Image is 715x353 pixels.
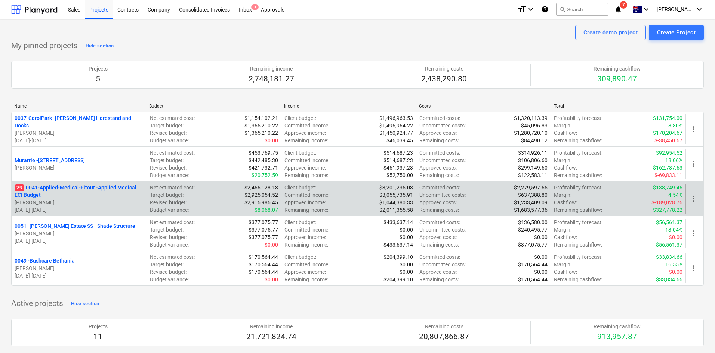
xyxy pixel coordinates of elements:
i: keyboard_arrow_down [526,5,535,14]
div: Chat Widget [678,317,715,353]
p: $637,388.80 [518,191,548,199]
p: $162,787.63 [653,164,682,171]
p: $0.00 [669,268,682,276]
p: Margin : [554,191,571,199]
p: Profitability forecast : [554,149,602,157]
p: $122,583.11 [518,171,548,179]
p: $33,834.66 [656,253,682,261]
p: $1,496,964.22 [379,122,413,129]
p: Target budget : [150,122,184,129]
p: $20,752.59 [252,171,278,179]
p: 0037-CarolPark - [PERSON_NAME] Hardstand and Docks [15,114,144,129]
p: $45,096.83 [521,122,548,129]
div: 290041-Applied-Medical-Fitout -Applied Medical ECI Budget[PERSON_NAME][DATE]-[DATE] [15,184,144,214]
p: Target budget : [150,157,184,164]
p: Projects [89,323,108,330]
p: $327,778.22 [653,206,682,214]
p: $56,561.37 [656,241,682,248]
p: Client budget : [284,149,316,157]
p: Budget variance : [150,241,189,248]
p: Remaining costs [419,323,469,330]
p: 18.06% [665,157,682,164]
span: 29 [15,184,24,191]
p: Committed income : [284,226,329,233]
p: Committed costs : [419,114,460,122]
p: Approved income : [284,268,326,276]
p: Profitability forecast : [554,253,602,261]
span: 7 [620,1,627,9]
i: keyboard_arrow_down [642,5,651,14]
p: Revised budget : [150,268,187,276]
p: Approved income : [284,129,326,137]
p: $433,637.14 [383,241,413,248]
span: more_vert [689,229,698,238]
p: Target budget : [150,191,184,199]
p: Approved costs : [419,268,457,276]
span: search [560,6,565,12]
p: $56,561.37 [656,219,682,226]
p: $170,204.67 [653,129,682,137]
p: Margin : [554,261,571,268]
p: 2,438,290.80 [421,74,467,84]
p: Revised budget : [150,164,187,171]
p: Approved costs : [419,199,457,206]
p: $1,044,380.33 [379,199,413,206]
span: [PERSON_NAME] [657,6,694,12]
div: Name [14,103,143,109]
p: [PERSON_NAME] [15,164,144,171]
p: Profitability forecast : [554,219,602,226]
p: $106,806.60 [518,157,548,164]
p: $0.00 [534,233,548,241]
p: $0.00 [265,137,278,144]
p: Approved costs : [419,164,457,171]
p: $0.00 [400,233,413,241]
p: $442,485.30 [249,157,278,164]
p: Remaining costs [421,65,467,72]
span: more_vert [689,194,698,203]
p: Revised budget : [150,129,187,137]
p: Client budget : [284,114,316,122]
p: $170,564.44 [518,276,548,283]
p: Cashflow : [554,199,577,206]
p: Approved income : [284,164,326,171]
p: Cashflow : [554,233,577,241]
p: 309,890.47 [594,74,641,84]
p: $299,149.60 [518,164,548,171]
p: $170,564.44 [249,261,278,268]
p: $-38,450.67 [654,137,682,144]
p: Uncommitted costs : [419,261,466,268]
div: Total [554,103,683,109]
p: [DATE] - [DATE] [15,206,144,214]
div: Create demo project [583,28,638,37]
p: [DATE] - [DATE] [15,237,144,245]
p: Committed income : [284,122,329,129]
p: Remaining income : [284,206,328,214]
div: 0049 -Bushcare Bethania[PERSON_NAME][DATE]-[DATE] [15,257,144,279]
p: Profitability forecast : [554,114,602,122]
i: format_size [517,5,526,14]
p: Target budget : [150,261,184,268]
p: $-189,028.76 [651,199,682,206]
p: [DATE] - [DATE] [15,137,144,144]
p: 16.55% [665,261,682,268]
p: $8,068.07 [255,206,278,214]
p: $314,926.11 [518,149,548,157]
p: Revised budget : [150,199,187,206]
p: Remaining cashflow : [554,171,602,179]
p: $453,769.75 [249,149,278,157]
p: Approved costs : [419,129,457,137]
p: $433,637.14 [383,219,413,226]
p: Remaining costs : [419,206,459,214]
p: Cashflow : [554,129,577,137]
button: Create Project [649,25,704,40]
p: [PERSON_NAME] [15,230,144,237]
p: Remaining costs : [419,171,459,179]
p: Net estimated cost : [150,149,195,157]
p: Remaining cashflow : [554,276,602,283]
p: $0.00 [400,226,413,233]
p: Profitability forecast : [554,184,602,191]
p: Budget variance : [150,171,189,179]
p: Committed costs : [419,253,460,261]
p: Budget variance : [150,137,189,144]
p: $3,201,235.03 [379,184,413,191]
